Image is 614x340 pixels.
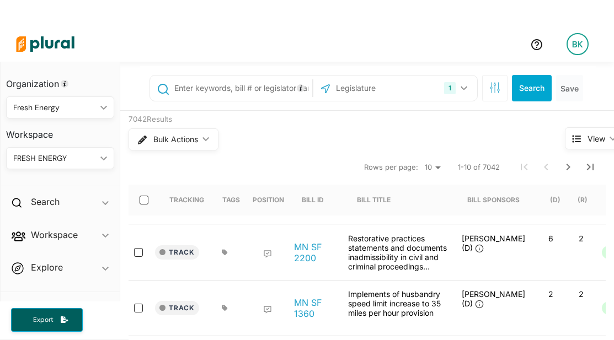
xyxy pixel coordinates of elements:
button: Search [512,75,552,101]
div: Bill Sponsors [467,185,520,215]
h4: Saved [1,292,120,319]
div: Bill Title [357,185,401,215]
img: Logo for Plural [7,25,84,63]
div: Bill ID [302,196,324,204]
button: Bulk Actions [129,128,218,150]
div: Add tags [222,249,228,256]
span: [PERSON_NAME] (D) [462,234,525,252]
div: Tracking [169,185,204,215]
a: MN SF 1360 [294,297,336,319]
iframe: Intercom live chat [576,303,603,329]
button: Previous Page [535,156,557,178]
span: Search Filters [489,82,500,91]
div: Bill Title [357,196,391,204]
button: Save [556,75,583,101]
div: Tooltip anchor [296,83,306,93]
div: Restorative practices statements and documents inadmissibility in civil and criminal proceedings ... [343,234,453,271]
div: Bill Sponsors [467,196,520,204]
div: (R) [578,196,588,204]
h3: Organization [6,68,114,92]
div: Bill ID [302,185,334,215]
button: 1 [440,78,474,99]
span: Rows per page: [364,162,418,173]
button: Track [155,301,199,315]
h3: Workspace [6,118,114,143]
div: Tooltip anchor [60,79,70,89]
div: BK [567,33,589,55]
div: Position [253,185,284,215]
div: Position [253,196,284,204]
div: Add Position Statement [263,250,272,258]
p: 6 [540,234,562,243]
input: select-row-state-mn-2025_2026-sf1360 [134,304,143,312]
div: (D) [550,196,560,204]
div: Add Position Statement [263,305,272,314]
div: Implements of husbandry speed limit increase to 35 miles per hour provision [343,289,453,327]
div: 7042 Results [129,114,524,125]
div: Tracking [169,196,204,204]
button: Export [11,308,83,332]
p: 2 [540,289,562,299]
h2: Explore [31,261,63,273]
p: 2 [570,289,592,299]
span: Export [25,315,61,325]
a: BK [558,29,597,60]
span: 1-10 of 7042 [458,162,500,173]
div: 1 [444,82,456,94]
span: View [588,133,605,144]
input: Legislature [335,78,439,99]
button: Next Page [557,156,579,178]
div: Fresh Energy [13,102,96,114]
div: Tags [222,196,240,204]
div: (R) [578,185,588,215]
button: Track [155,245,199,260]
div: Tags [222,185,240,215]
input: Enter keywords, bill # or legislator name [173,78,310,99]
div: (D) [550,185,560,215]
h2: Search [31,196,60,208]
button: First Page [513,156,535,178]
h2: Workspace [31,229,78,241]
p: 2 [570,234,592,243]
span: [PERSON_NAME] (D) [462,289,525,308]
input: select-all-rows [140,196,148,204]
div: FRESH ENERGY [13,153,96,164]
a: MN SF 2200 [294,241,336,263]
span: Bulk Actions [153,136,198,143]
button: Last Page [579,156,601,178]
div: Add tags [222,305,228,311]
input: select-row-state-mn-2025_2026-sf2200 [134,248,143,257]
